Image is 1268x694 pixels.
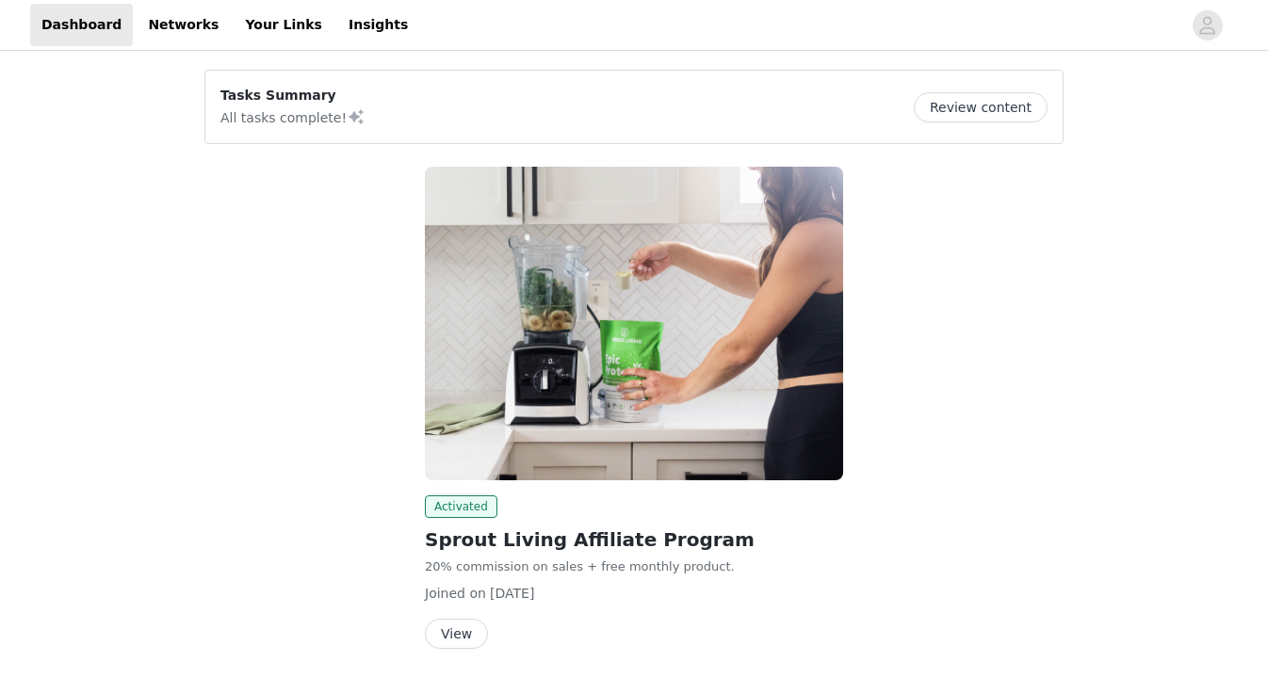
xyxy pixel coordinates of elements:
[425,525,843,554] h2: Sprout Living Affiliate Program
[490,586,534,601] span: [DATE]
[220,105,366,128] p: All tasks complete!
[234,4,333,46] a: Your Links
[425,586,486,601] span: Joined on
[425,627,488,641] a: View
[425,557,843,576] p: 20% commission on sales + free monthly product.
[337,4,419,46] a: Insights
[425,619,488,649] button: View
[137,4,230,46] a: Networks
[30,4,133,46] a: Dashboard
[1198,10,1216,40] div: avatar
[220,86,366,105] p: Tasks Summary
[425,167,843,480] img: Sprout Living
[914,92,1048,122] button: Review content
[425,495,497,518] span: Activated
